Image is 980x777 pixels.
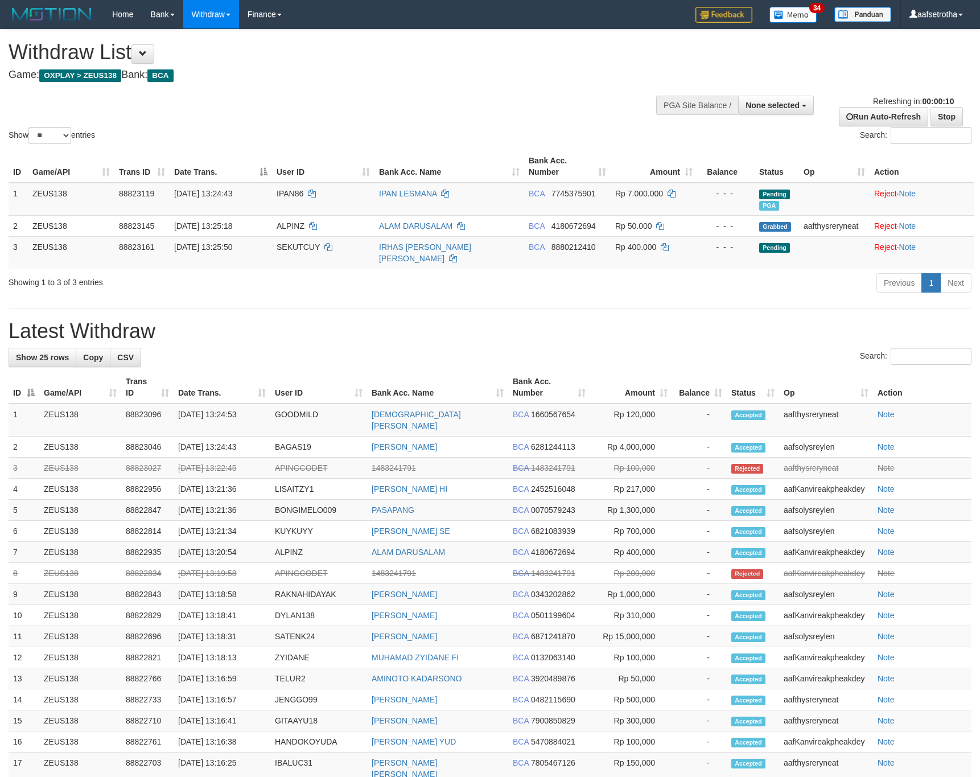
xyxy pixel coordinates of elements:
h4: Game: Bank: [9,69,642,81]
td: 7 [9,542,39,563]
span: BCA [513,527,529,536]
td: [DATE] 13:22:45 [174,458,270,479]
strong: 00:00:10 [922,97,954,106]
td: 1 [9,183,28,216]
td: aafthysreryneat [779,404,873,437]
td: [DATE] 13:18:31 [174,626,270,647]
td: aafKanvireakpheakdey [779,563,873,584]
td: - [672,710,727,731]
a: 1 [921,273,941,293]
span: [DATE] 13:24:43 [174,189,232,198]
a: AMINOTO KADARSONO [372,674,462,683]
td: ZEUS138 [39,500,121,521]
a: Reject [874,242,897,252]
td: 3 [9,458,39,479]
span: SEKUTCUY [277,242,320,252]
td: ZEUS138 [39,542,121,563]
td: aafthysreryneat [779,689,873,710]
td: ZEUS138 [39,626,121,647]
span: Accepted [731,410,765,420]
a: Stop [930,107,963,126]
td: 2 [9,215,28,236]
th: Action [873,371,971,404]
td: Rp 100,000 [590,647,672,668]
span: Accepted [731,443,765,453]
th: Game/API: activate to sort column ascending [39,371,121,404]
td: Rp 300,000 [590,710,672,731]
td: Rp 1,000,000 [590,584,672,605]
div: Showing 1 to 3 of 3 entries [9,272,400,288]
span: BCA [513,653,529,662]
td: 88822956 [121,479,174,500]
span: Rejected [731,569,763,579]
td: RAKNAHIDAYAK [270,584,367,605]
th: Amount: activate to sort column ascending [590,371,672,404]
a: Note [899,221,916,231]
span: 88823119 [119,189,154,198]
td: 13 [9,668,39,689]
a: [DEMOGRAPHIC_DATA][PERSON_NAME] [372,410,461,430]
td: - [672,563,727,584]
span: BCA [513,611,529,620]
td: [DATE] 13:18:41 [174,605,270,626]
td: aafsolysreylen [779,437,873,458]
a: Reject [874,189,897,198]
a: Copy [76,348,110,367]
span: 88823145 [119,221,154,231]
td: Rp 217,000 [590,479,672,500]
span: Copy 1483241791 to clipboard [531,569,575,578]
label: Search: [860,127,971,144]
td: aafKanvireakpheakdey [779,542,873,563]
a: [PERSON_NAME] [372,611,437,620]
td: Rp 50,000 [590,668,672,689]
td: aafsolysreylen [779,584,873,605]
td: 5 [9,500,39,521]
td: aafKanvireakpheakdey [779,479,873,500]
input: Search: [891,348,971,365]
td: 88822710 [121,710,174,731]
span: IPAN86 [277,189,303,198]
td: aafsolysreylen [779,500,873,521]
span: BCA [513,695,529,704]
a: Note [878,695,895,704]
td: - [672,500,727,521]
td: [DATE] 13:19:58 [174,563,270,584]
td: Rp 200,000 [590,563,672,584]
th: Trans ID: activate to sort column ascending [114,150,170,183]
td: 88822766 [121,668,174,689]
a: ALAM DARUSALAM [372,548,445,557]
span: Accepted [731,632,765,642]
span: 34 [809,3,825,13]
span: BCA [513,463,529,472]
span: Accepted [731,548,765,558]
span: Pending [759,190,790,199]
td: · [870,215,974,236]
a: Note [878,442,895,451]
td: aafthysreryneat [799,215,870,236]
a: Previous [876,273,922,293]
th: Amount: activate to sort column ascending [611,150,697,183]
td: - [672,542,727,563]
span: Rp 7.000.000 [615,189,663,198]
td: 3 [9,236,28,269]
a: Note [878,590,895,599]
a: [PERSON_NAME] HI [372,484,447,494]
span: Copy 4180672694 to clipboard [531,548,575,557]
a: Note [878,484,895,494]
th: Bank Acc. Name: activate to sort column ascending [367,371,508,404]
td: - [672,668,727,689]
td: 11 [9,626,39,647]
td: ZEUS138 [39,404,121,437]
th: ID: activate to sort column descending [9,371,39,404]
td: DYLAN138 [270,605,367,626]
a: Note [878,410,895,419]
td: LISAITZY1 [270,479,367,500]
span: Show 25 rows [16,353,69,362]
select: Showentries [28,127,71,144]
td: 88822834 [121,563,174,584]
th: Balance: activate to sort column ascending [672,371,727,404]
span: Copy 1660567654 to clipboard [531,410,575,419]
th: Bank Acc. Number: activate to sort column ascending [524,150,611,183]
span: [DATE] 13:25:18 [174,221,232,231]
td: 9 [9,584,39,605]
